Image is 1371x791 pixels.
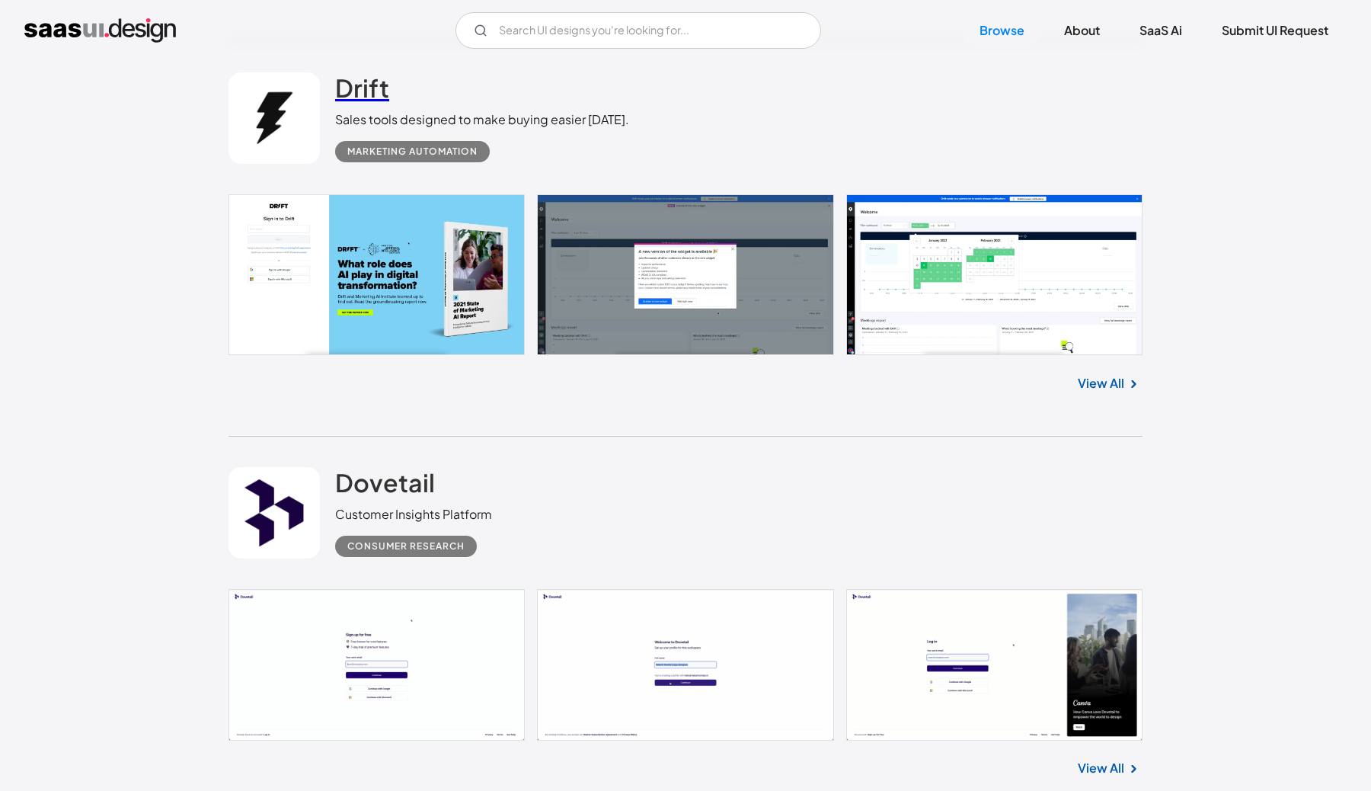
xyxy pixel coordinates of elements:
[335,72,389,103] h2: Drift
[347,537,465,556] div: Consumer Research
[335,505,492,524] div: Customer Insights Platform
[347,143,478,161] div: Marketing Automation
[1078,374,1124,392] a: View All
[335,467,435,505] a: Dovetail
[1121,14,1200,47] a: SaaS Ai
[335,110,629,129] div: Sales tools designed to make buying easier [DATE].
[24,18,176,43] a: home
[455,12,821,49] form: Email Form
[961,14,1043,47] a: Browse
[1203,14,1347,47] a: Submit UI Request
[455,12,821,49] input: Search UI designs you're looking for...
[335,467,435,498] h2: Dovetail
[1046,14,1118,47] a: About
[335,72,389,110] a: Drift
[1078,759,1124,777] a: View All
